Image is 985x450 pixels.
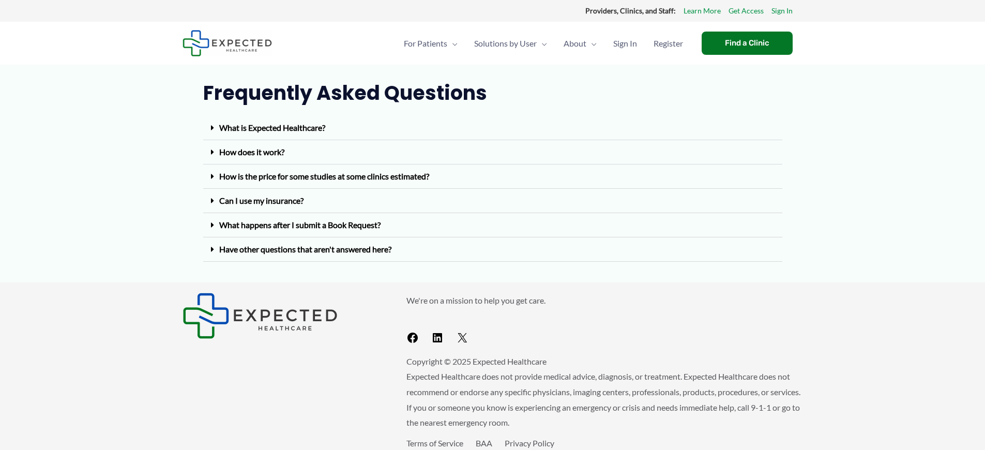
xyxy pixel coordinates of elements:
[654,25,683,62] span: Register
[474,25,537,62] span: Solutions by User
[406,293,803,308] p: We're on a mission to help you get care.
[203,164,782,189] div: How is the price for some studies at some clinics estimated?
[476,438,492,448] a: BAA
[396,25,691,62] nav: Primary Site Navigation
[219,123,325,132] a: What is Expected Healthcare?
[406,356,547,366] span: Copyright © 2025 Expected Healthcare
[613,25,637,62] span: Sign In
[771,4,793,18] a: Sign In
[219,196,304,205] a: Can I use my insurance?
[406,438,463,448] a: Terms of Service
[203,189,782,213] div: Can I use my insurance?
[537,25,547,62] span: Menu Toggle
[564,25,586,62] span: About
[404,25,447,62] span: For Patients
[406,293,803,348] aside: Footer Widget 2
[585,6,676,15] strong: Providers, Clinics, and Staff:
[406,371,800,427] span: Expected Healthcare does not provide medical advice, diagnosis, or treatment. Expected Healthcare...
[183,293,338,339] img: Expected Healthcare Logo - side, dark font, small
[684,4,721,18] a: Learn More
[466,25,555,62] a: Solutions by UserMenu Toggle
[396,25,466,62] a: For PatientsMenu Toggle
[586,25,597,62] span: Menu Toggle
[203,116,782,140] div: What is Expected Healthcare?
[219,244,391,254] a: Have other questions that aren't answered here?
[203,80,782,106] h2: Frequently Asked Questions
[183,30,272,56] img: Expected Healthcare Logo - side, dark font, small
[645,25,691,62] a: Register
[203,237,782,262] div: Have other questions that aren't answered here?
[605,25,645,62] a: Sign In
[447,25,458,62] span: Menu Toggle
[203,213,782,237] div: What happens after I submit a Book Request?
[219,171,429,181] a: How is the price for some studies at some clinics estimated?
[219,147,284,157] a: How does it work?
[219,220,381,230] a: What happens after I submit a Book Request?
[505,438,554,448] a: Privacy Policy
[183,293,381,339] aside: Footer Widget 1
[555,25,605,62] a: AboutMenu Toggle
[702,32,793,55] a: Find a Clinic
[729,4,764,18] a: Get Access
[203,140,782,164] div: How does it work?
